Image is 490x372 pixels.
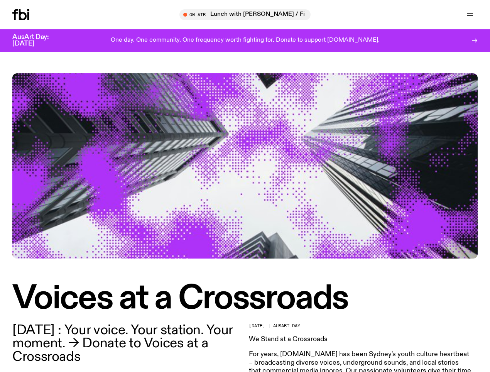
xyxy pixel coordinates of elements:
[12,34,62,47] h3: AusArt Day: [DATE]
[12,283,478,315] h1: Voices at a Crossroads
[12,324,241,364] p: [DATE] : Your voice. Your station. Your moment. → Donate to Voices at a Crossroads
[12,73,478,259] img: looking up to the sky, you see tall buildings. A purple pixelation sprawls across this image.
[179,9,311,20] button: On AirLunch with [PERSON_NAME] / First date, kinda nervous!!
[111,37,380,44] p: One day. One community. One frequency worth fighting for. Donate to support [DOMAIN_NAME].
[249,335,471,344] h3: We Stand at a Crossroads
[249,324,471,328] h2: [DATE] | AusArt Day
